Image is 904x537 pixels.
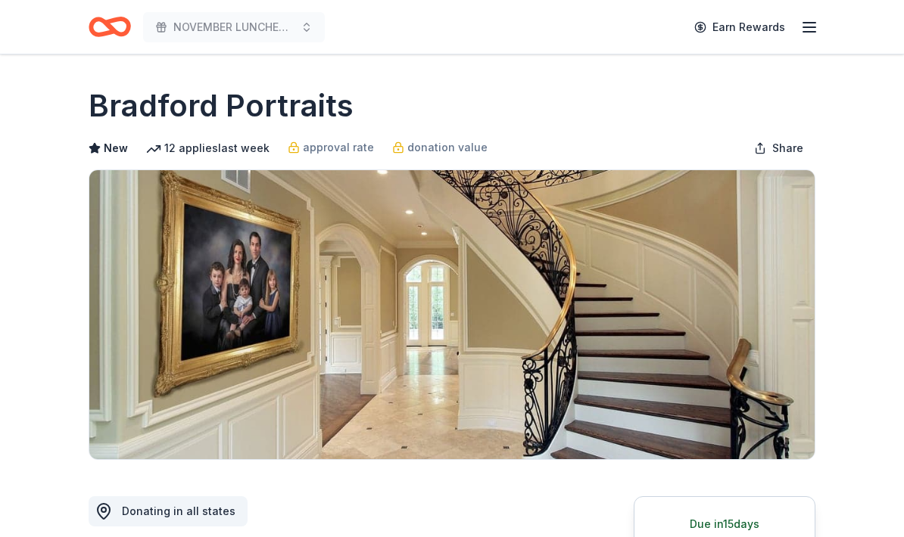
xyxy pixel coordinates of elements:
[104,139,128,157] span: New
[685,14,794,41] a: Earn Rewards
[407,138,488,157] span: donation value
[89,85,354,127] h1: Bradford Portraits
[89,9,131,45] a: Home
[173,18,295,36] span: NOVEMBER LUNCHEON
[143,12,325,42] button: NOVEMBER LUNCHEON
[288,138,374,157] a: approval rate
[772,139,803,157] span: Share
[122,504,235,517] span: Donating in all states
[653,515,796,533] div: Due in 15 days
[303,138,374,157] span: approval rate
[146,139,270,157] div: 12 applies last week
[89,170,815,459] img: Image for Bradford Portraits
[742,133,815,163] button: Share
[392,138,488,157] a: donation value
